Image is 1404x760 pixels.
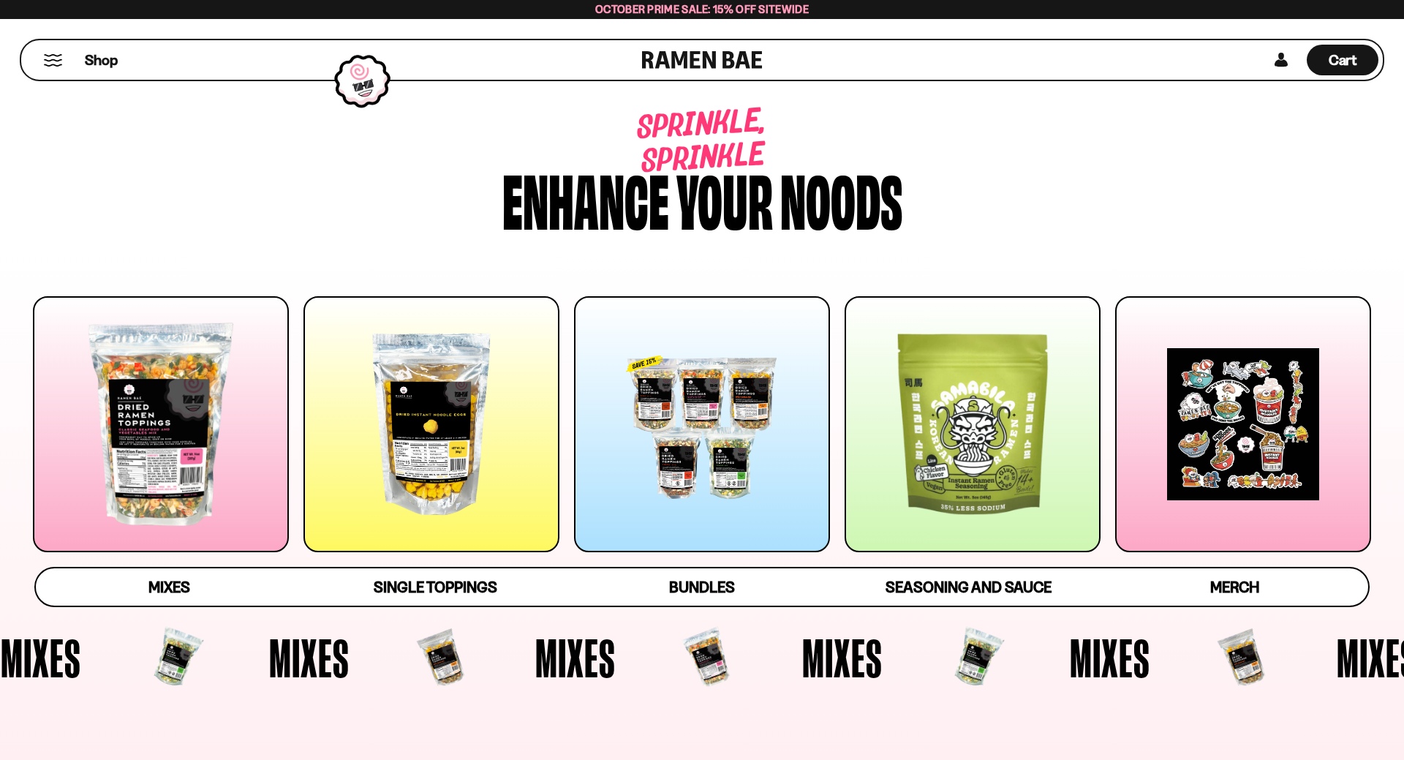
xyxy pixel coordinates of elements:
span: Mixes [926,631,1007,685]
span: Mixes [126,631,206,685]
span: Merch [1210,578,1259,596]
span: Bundles [669,578,735,596]
span: Mixes [392,631,472,685]
a: Merch [1102,568,1368,606]
span: Shop [85,50,118,70]
span: Single Toppings [374,578,497,596]
span: Cart [1329,51,1357,69]
div: Enhance [502,163,669,233]
a: Mixes [36,568,302,606]
a: Bundles [569,568,835,606]
a: Shop [85,45,118,75]
button: Mobile Menu Trigger [43,54,63,67]
span: Mixes [1193,631,1274,685]
span: Mixes [659,631,739,685]
div: Cart [1307,40,1378,80]
div: noods [780,163,902,233]
span: Mixes [148,578,190,596]
span: Seasoning and Sauce [886,578,1052,596]
div: your [676,163,773,233]
a: Single Toppings [302,568,568,606]
a: Seasoning and Sauce [835,568,1101,606]
span: October Prime Sale: 15% off Sitewide [595,2,809,16]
